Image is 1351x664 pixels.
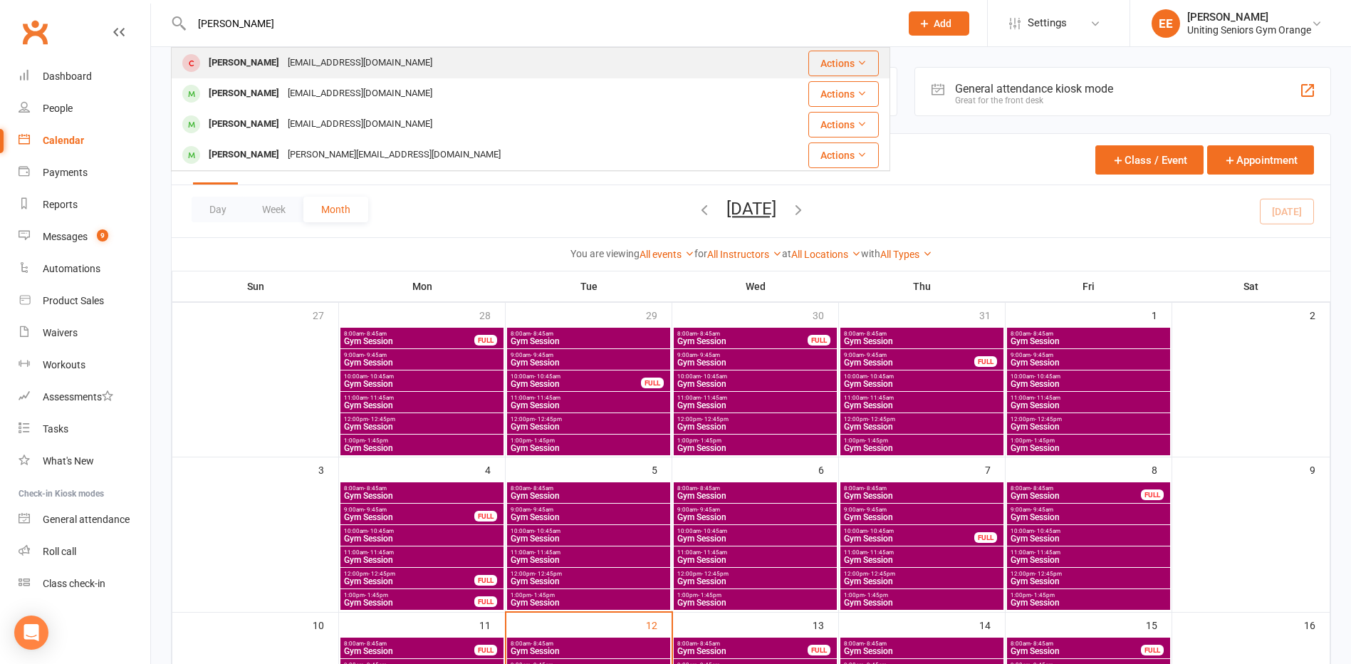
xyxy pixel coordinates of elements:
span: 11:00am [843,549,1001,556]
span: - 10:45am [534,528,560,534]
span: Gym Session [677,380,834,388]
span: 1:00pm [677,592,834,598]
button: Actions [808,112,879,138]
span: 1:00pm [677,437,834,444]
th: Mon [339,271,506,301]
span: 10:00am [343,373,501,380]
a: Payments [19,157,150,189]
span: 12:00pm [1010,571,1167,577]
span: 12:00pm [843,416,1001,422]
span: - 9:45am [364,352,387,358]
span: Gym Session [843,380,1001,388]
span: Gym Session [343,380,501,388]
a: Calendar [19,125,150,157]
span: - 12:45pm [868,416,895,422]
button: Actions [808,142,879,168]
div: [PERSON_NAME] [204,83,283,104]
span: - 11:45am [867,395,894,401]
div: Messages [43,231,88,242]
span: 8:00am [343,485,501,492]
span: 12:00pm [510,571,667,577]
span: - 1:45pm [365,592,388,598]
span: 8:00am [1010,640,1142,647]
span: 9:00am [343,352,501,358]
span: Gym Session [1010,513,1167,522]
span: - 1:45pm [1031,592,1055,598]
span: Gym Session [1010,358,1167,367]
span: - 8:45am [531,640,553,647]
div: FULL [474,645,497,655]
div: Waivers [43,327,78,338]
span: 11:00am [510,395,667,401]
span: 11:00am [343,549,501,556]
button: [DATE] [726,199,776,219]
div: [PERSON_NAME] [204,145,283,165]
div: EE [1152,9,1180,38]
span: 11:00am [677,549,834,556]
div: General attendance kiosk mode [955,82,1113,95]
div: FULL [474,335,497,346]
span: Gym Session [510,422,667,431]
button: Day [192,197,244,222]
span: Gym Session [843,358,975,367]
a: Tasks [19,413,150,445]
span: - 1:45pm [698,437,721,444]
div: 5 [652,457,672,481]
span: 8:00am [510,331,667,337]
span: 8:00am [843,485,1001,492]
span: 12:00pm [343,416,501,422]
span: - 12:45pm [368,416,395,422]
span: Gym Session [677,598,834,607]
span: Gym Session [510,598,667,607]
div: Dashboard [43,71,92,82]
span: Settings [1028,7,1067,39]
th: Wed [672,271,839,301]
span: 8:00am [677,640,808,647]
div: [EMAIL_ADDRESS][DOMAIN_NAME] [283,83,437,104]
span: Gym Session [1010,422,1167,431]
button: Week [244,197,303,222]
span: - 8:45am [864,485,887,492]
div: 9 [1310,457,1330,481]
span: - 8:45am [697,640,720,647]
span: 8:00am [343,331,475,337]
span: - 9:45am [1031,507,1053,513]
span: 10:00am [510,528,667,534]
a: Automations [19,253,150,285]
span: Gym Session [677,534,834,543]
span: - 11:45am [1034,395,1060,401]
span: - 10:45am [367,528,394,534]
span: - 8:45am [531,331,553,337]
span: - 12:45pm [868,571,895,577]
div: Workouts [43,359,85,370]
div: Automations [43,263,100,274]
a: All Instructors [707,249,782,260]
span: - 8:45am [364,485,387,492]
div: What's New [43,455,94,467]
span: Gym Session [677,444,834,452]
span: Gym Session [1010,534,1167,543]
span: 11:00am [677,395,834,401]
span: 10:00am [843,373,1001,380]
span: Gym Session [343,577,475,586]
span: Add [934,18,951,29]
span: Gym Session [843,492,1001,500]
span: - 1:45pm [531,592,555,598]
div: 10 [313,613,338,636]
span: 9 [97,229,108,242]
span: 12:00pm [677,416,834,422]
span: Gym Session [343,422,501,431]
div: [PERSON_NAME][EMAIL_ADDRESS][DOMAIN_NAME] [283,145,505,165]
span: Gym Session [343,358,501,367]
div: FULL [474,596,497,607]
span: Gym Session [677,492,834,500]
span: - 1:45pm [865,437,888,444]
a: People [19,93,150,125]
div: FULL [1141,489,1164,500]
div: [PERSON_NAME] [204,114,283,135]
a: Roll call [19,536,150,568]
div: 28 [479,303,505,326]
div: 27 [313,303,338,326]
span: - 9:45am [364,507,387,513]
span: 11:00am [1010,549,1167,556]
